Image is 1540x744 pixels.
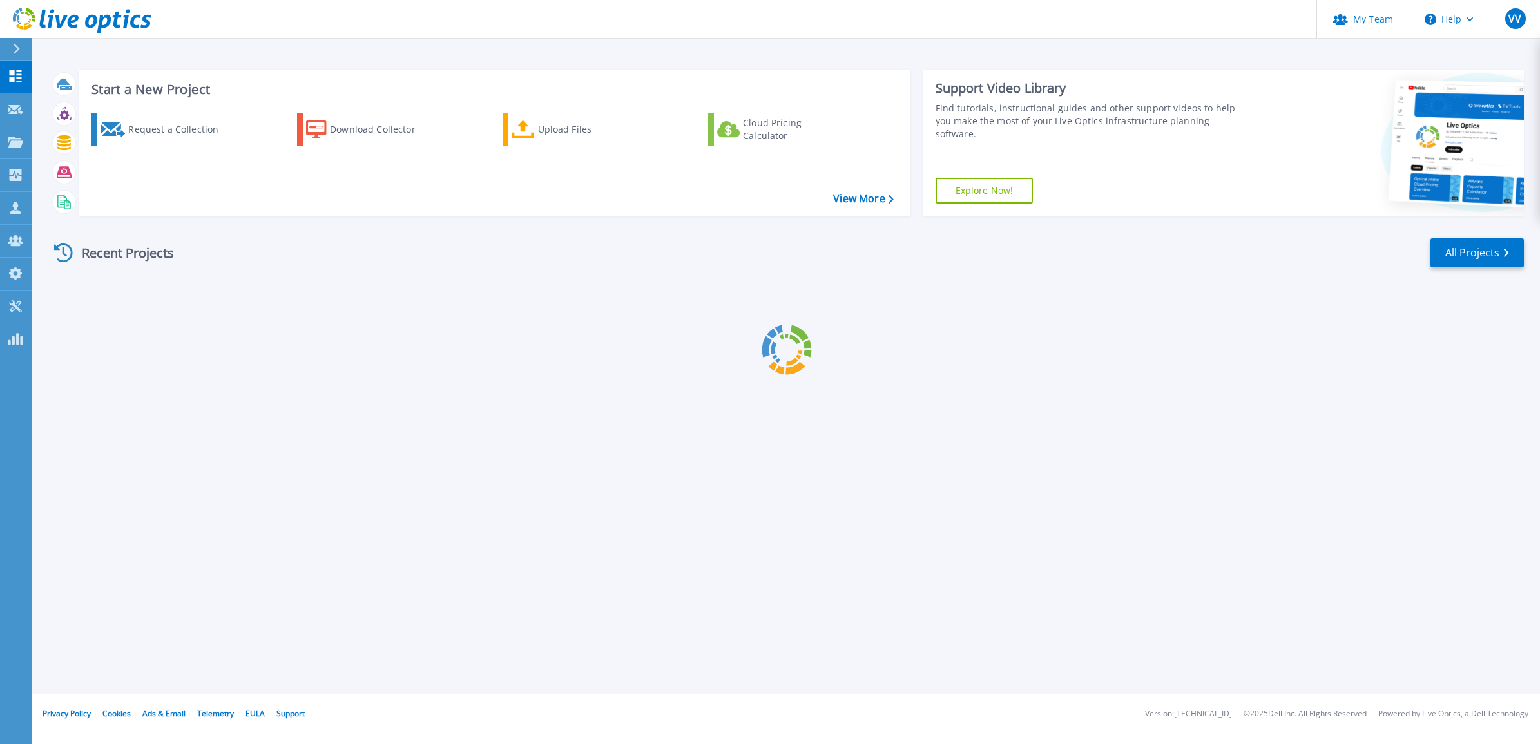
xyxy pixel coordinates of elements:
a: Support [276,708,305,719]
h3: Start a New Project [91,82,893,97]
div: Find tutorials, instructional guides and other support videos to help you make the most of your L... [936,102,1246,140]
span: VV [1508,14,1521,24]
a: Upload Files [503,113,646,146]
li: Version: [TECHNICAL_ID] [1145,710,1232,718]
a: Explore Now! [936,178,1034,204]
div: Recent Projects [50,237,191,269]
div: Cloud Pricing Calculator [743,117,846,142]
a: Ads & Email [142,708,186,719]
a: View More [833,193,893,205]
li: Powered by Live Optics, a Dell Technology [1378,710,1528,718]
a: Privacy Policy [43,708,91,719]
a: All Projects [1430,238,1524,267]
a: Telemetry [197,708,234,719]
li: © 2025 Dell Inc. All Rights Reserved [1244,710,1367,718]
div: Request a Collection [128,117,231,142]
a: Cookies [102,708,131,719]
div: Support Video Library [936,80,1246,97]
a: Cloud Pricing Calculator [708,113,852,146]
a: EULA [245,708,265,719]
a: Request a Collection [91,113,235,146]
a: Download Collector [297,113,441,146]
div: Upload Files [538,117,641,142]
div: Download Collector [330,117,433,142]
